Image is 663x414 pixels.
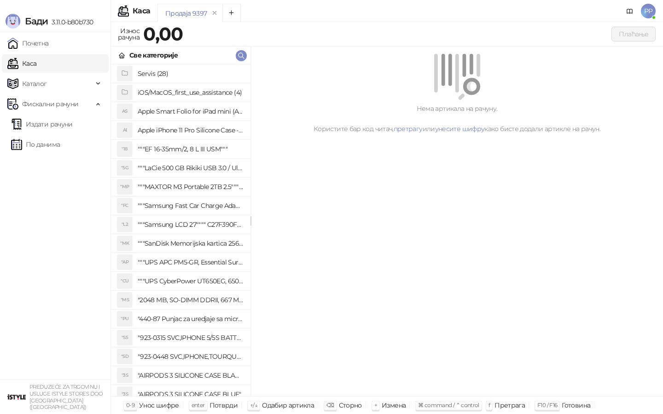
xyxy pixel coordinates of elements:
a: Почетна [7,34,49,52]
div: "MK [117,236,132,251]
div: "L2 [117,217,132,232]
div: AS [117,104,132,119]
span: Фискални рачуни [22,95,78,113]
span: f [489,402,490,408]
span: + [374,402,377,408]
button: Add tab [222,4,241,22]
div: grid [111,64,250,396]
div: "5G [117,161,132,175]
h4: Servis (28) [138,66,243,81]
div: "PU [117,311,132,326]
h4: iOS/MacOS_first_use_assistance (4) [138,85,243,100]
img: Logo [6,14,20,29]
div: "AP [117,255,132,270]
div: Готовина [562,399,590,411]
button: Плаћање [611,27,656,41]
div: Каса [133,7,150,15]
div: "S5 [117,330,132,345]
div: Унос шифре [139,399,179,411]
div: "SD [117,349,132,364]
h4: "AIRPODS 3 SILICONE CASE BLUE" [138,387,243,402]
span: 0-9 [126,402,134,408]
h4: "440-87 Punjac za uredjaje sa micro USB portom 4/1, Stand." [138,311,243,326]
span: enter [192,402,205,408]
div: Претрага [494,399,525,411]
strong: 0,00 [143,23,183,45]
div: Одабир артикла [262,399,314,411]
h4: """SanDisk Memorijska kartica 256GB microSDXC sa SD adapterom SDSQXA1-256G-GN6MA - Extreme PLUS, ... [138,236,243,251]
div: "FC [117,198,132,213]
div: Продаја 9397 [165,8,207,18]
div: Нема артикала на рачуну. Користите бар код читач, или како бисте додали артикле на рачун. [262,103,652,134]
div: AI [117,123,132,138]
h4: """EF 16-35mm/2, 8 L III USM""" [138,142,243,156]
div: "CU [117,274,132,288]
small: PREDUZEĆE ZA TRGOVINU I USLUGE ISTYLE STORES DOO [GEOGRAPHIC_DATA] ([GEOGRAPHIC_DATA]) [29,384,103,410]
a: унесите шифру [435,125,485,133]
h4: """LaCie 500 GB Rikiki USB 3.0 / Ultra Compact & Resistant aluminum / USB 3.0 / 2.5""""""" [138,161,243,175]
a: Документација [622,4,637,18]
div: "3S [117,368,132,383]
h4: """UPS APC PM5-GR, Essential Surge Arrest,5 utic_nica""" [138,255,243,270]
div: "18 [117,142,132,156]
div: "3S [117,387,132,402]
div: Сторно [339,399,362,411]
h4: Apple iPhone 11 Pro Silicone Case - Black [138,123,243,138]
span: ⌘ command / ⌃ control [418,402,479,408]
div: Измена [382,399,406,411]
a: По данима [11,135,60,154]
h4: "AIRPODS 3 SILICONE CASE BLACK" [138,368,243,383]
span: ⌫ [326,402,334,408]
span: 3.11.0-b80b730 [48,18,93,26]
span: Бади [25,16,48,27]
h4: """MAXTOR M3 Portable 2TB 2.5"""" crni eksterni hard disk HX-M201TCB/GM""" [138,179,243,194]
span: ↑/↓ [250,402,257,408]
button: remove [209,9,221,17]
span: F10 / F16 [537,402,557,408]
h4: "923-0315 SVC,IPHONE 5/5S BATTERY REMOVAL TRAY Držač za iPhone sa kojim se otvara display [138,330,243,345]
h4: "923-0448 SVC,IPHONE,TOURQUE DRIVER KIT .65KGF- CM Šrafciger " [138,349,243,364]
div: Износ рачуна [116,25,141,43]
h4: Apple Smart Folio for iPad mini (A17 Pro) - Sage [138,104,243,119]
span: PP [641,4,656,18]
div: "MP [117,179,132,194]
div: Све категорије [129,50,178,60]
h4: """Samsung Fast Car Charge Adapter, brzi auto punja_, boja crna""" [138,198,243,213]
span: Каталог [22,75,47,93]
div: Потврди [209,399,238,411]
h4: "2048 MB, SO-DIMM DDRII, 667 MHz, Napajanje 1,8 0,1 V, Latencija CL5" [138,293,243,307]
a: Издати рачуни [11,115,73,133]
div: "MS [117,293,132,307]
h4: """UPS CyberPower UT650EG, 650VA/360W , line-int., s_uko, desktop""" [138,274,243,288]
img: 64x64-companyLogo-77b92cf4-9946-4f36-9751-bf7bb5fd2c7d.png [7,388,26,406]
a: Каса [7,54,36,73]
h4: """Samsung LCD 27"""" C27F390FHUXEN""" [138,217,243,232]
a: претрагу [394,125,423,133]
